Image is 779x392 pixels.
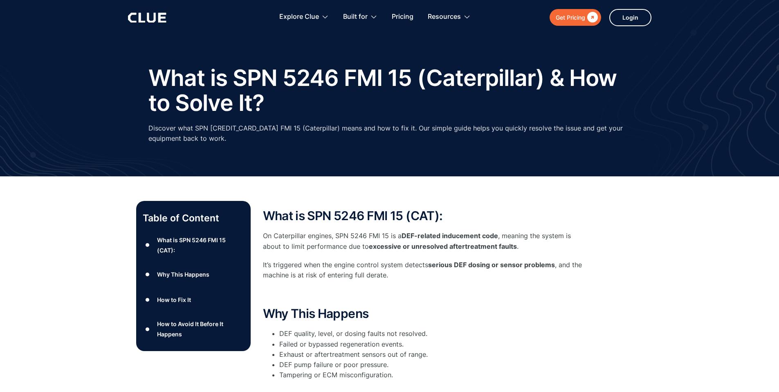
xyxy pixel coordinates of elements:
[143,268,244,281] a: ●Why This Happens
[143,294,244,306] a: ●How to Fix It
[550,9,601,26] a: Get Pricing
[157,235,244,255] div: What is SPN 5246 FMI 15 (CAT):
[279,339,590,349] li: Failed or bypassed regeneration events.
[263,231,590,251] p: On Caterpillar engines, SPN 5246 FMI 15 is a , meaning the system is about to limit performance d...
[263,307,590,320] h2: Why This Happens
[143,323,153,336] div: ●
[143,319,244,339] a: ●How to Avoid It Before It Happens
[143,294,153,306] div: ●
[428,4,461,30] div: Resources
[157,269,209,279] div: Why This Happens
[585,12,598,23] div: 
[609,9,651,26] a: Login
[428,261,555,269] strong: serious DEF dosing or sensor problems
[263,288,590,299] p: ‍
[343,4,377,30] div: Built for
[279,329,590,339] li: DEF quality, level, or dosing faults not resolved.
[157,295,191,305] div: How to Fix It
[279,360,590,370] li: DEF pump failure or poor pressure.
[343,4,368,30] div: Built for
[279,4,319,30] div: Explore Clue
[143,212,244,225] p: Table of Content
[148,123,631,144] p: Discover what SPN [CREDIT_CARD_DATA] FMI 15 (Caterpillar) means and how to fix it. Our simple gui...
[143,239,153,251] div: ●
[402,232,498,240] strong: DEF-related inducement code
[143,235,244,255] a: ●What is SPN 5246 FMI 15 (CAT):
[279,349,590,360] li: Exhaust or aftertreatment sensors out of range.
[392,4,413,30] a: Pricing
[157,319,244,339] div: How to Avoid It Before It Happens
[556,12,585,23] div: Get Pricing
[428,4,471,30] div: Resources
[263,260,590,280] p: It’s triggered when the engine control system detects , and the machine is at risk of entering fu...
[279,4,329,30] div: Explore Clue
[279,370,590,380] li: Tampering or ECM misconfiguration.
[263,209,590,223] h2: What is SPN 5246 FMI 15 (CAT):
[143,268,153,281] div: ●
[369,242,517,250] strong: excessive or unresolved aftertreatment faults
[148,65,631,115] h1: What is SPN 5246 FMI 15 (Caterpillar) & How to Solve It?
